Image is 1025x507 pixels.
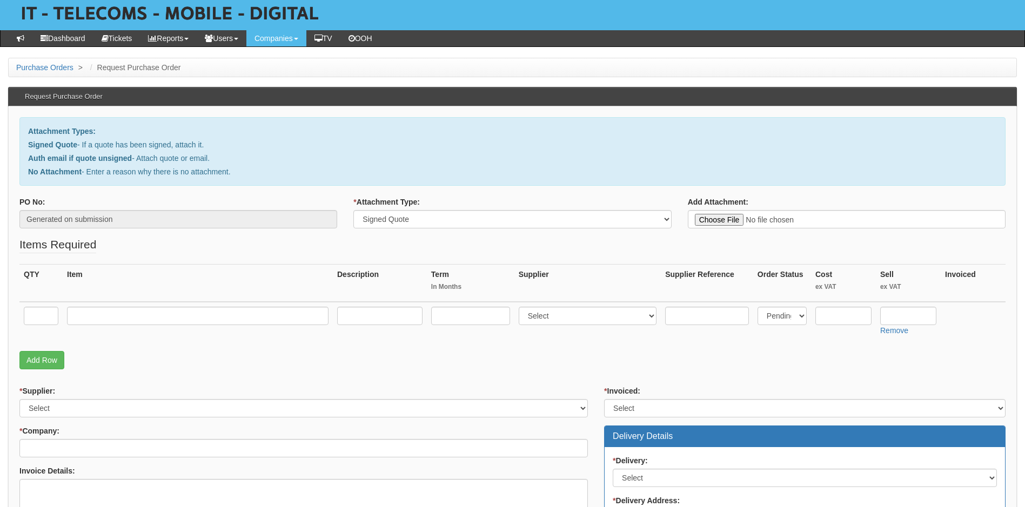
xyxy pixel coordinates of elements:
[431,282,510,292] small: In Months
[19,87,108,106] h3: Request Purchase Order
[340,30,380,46] a: OOH
[753,265,811,302] th: Order Status
[815,282,872,292] small: ex VAT
[613,455,648,466] label: Delivery:
[63,265,333,302] th: Item
[333,265,427,302] th: Description
[76,63,85,72] span: >
[28,154,132,163] b: Auth email if quote unsigned
[32,30,93,46] a: Dashboard
[28,127,96,136] b: Attachment Types:
[661,265,753,302] th: Supplier Reference
[16,63,73,72] a: Purchase Orders
[811,265,876,302] th: Cost
[28,153,997,164] p: - Attach quote or email.
[19,265,63,302] th: QTY
[19,197,45,207] label: PO No:
[514,265,661,302] th: Supplier
[19,236,96,253] legend: Items Required
[28,139,997,150] p: - If a quote has been signed, attach it.
[19,425,59,436] label: Company:
[353,197,420,207] label: Attachment Type:
[19,465,75,476] label: Invoice Details:
[306,30,340,46] a: TV
[19,386,55,396] label: Supplier:
[28,167,82,176] b: No Attachment
[880,282,936,292] small: ex VAT
[880,326,908,335] a: Remove
[246,30,306,46] a: Companies
[604,386,640,396] label: Invoiced:
[876,265,941,302] th: Sell
[427,265,514,302] th: Term
[140,30,197,46] a: Reports
[88,62,181,73] li: Request Purchase Order
[613,431,997,441] h3: Delivery Details
[197,30,246,46] a: Users
[941,265,1006,302] th: Invoiced
[613,495,680,506] label: Delivery Address:
[19,351,64,369] a: Add Row
[28,166,997,177] p: - Enter a reason why there is no attachment.
[93,30,140,46] a: Tickets
[28,140,77,149] b: Signed Quote
[688,197,748,207] label: Add Attachment:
